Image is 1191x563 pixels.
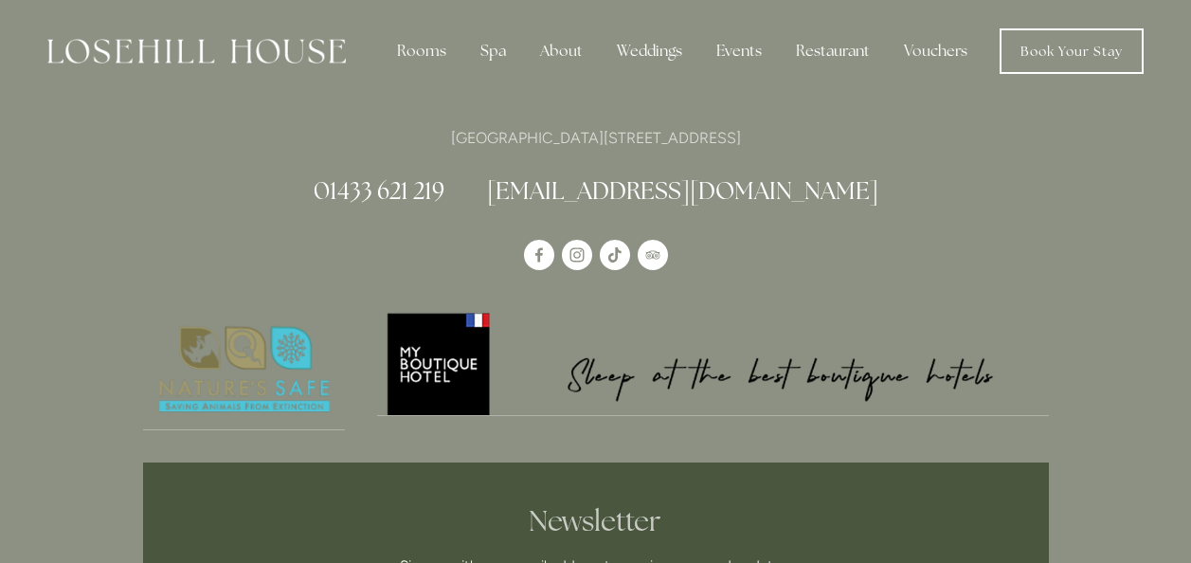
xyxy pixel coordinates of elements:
div: Spa [465,32,521,70]
img: My Boutique Hotel - Logo [377,310,1049,415]
a: Losehill House Hotel & Spa [524,240,554,270]
a: My Boutique Hotel - Logo [377,310,1049,416]
a: Nature's Safe - Logo [143,310,346,430]
div: Rooms [382,32,461,70]
a: Vouchers [889,32,983,70]
a: [EMAIL_ADDRESS][DOMAIN_NAME] [487,175,878,206]
p: [GEOGRAPHIC_DATA][STREET_ADDRESS] [143,125,1049,151]
a: TikTok [600,240,630,270]
img: Losehill House [47,39,346,64]
h2: Newsletter [246,504,946,538]
a: Book Your Stay [1000,28,1144,74]
div: Restaurant [781,32,885,70]
a: Instagram [562,240,592,270]
div: Weddings [602,32,697,70]
div: About [525,32,598,70]
div: Events [701,32,777,70]
a: TripAdvisor [638,240,668,270]
img: Nature's Safe - Logo [143,310,346,429]
a: 01433 621 219 [314,175,444,206]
